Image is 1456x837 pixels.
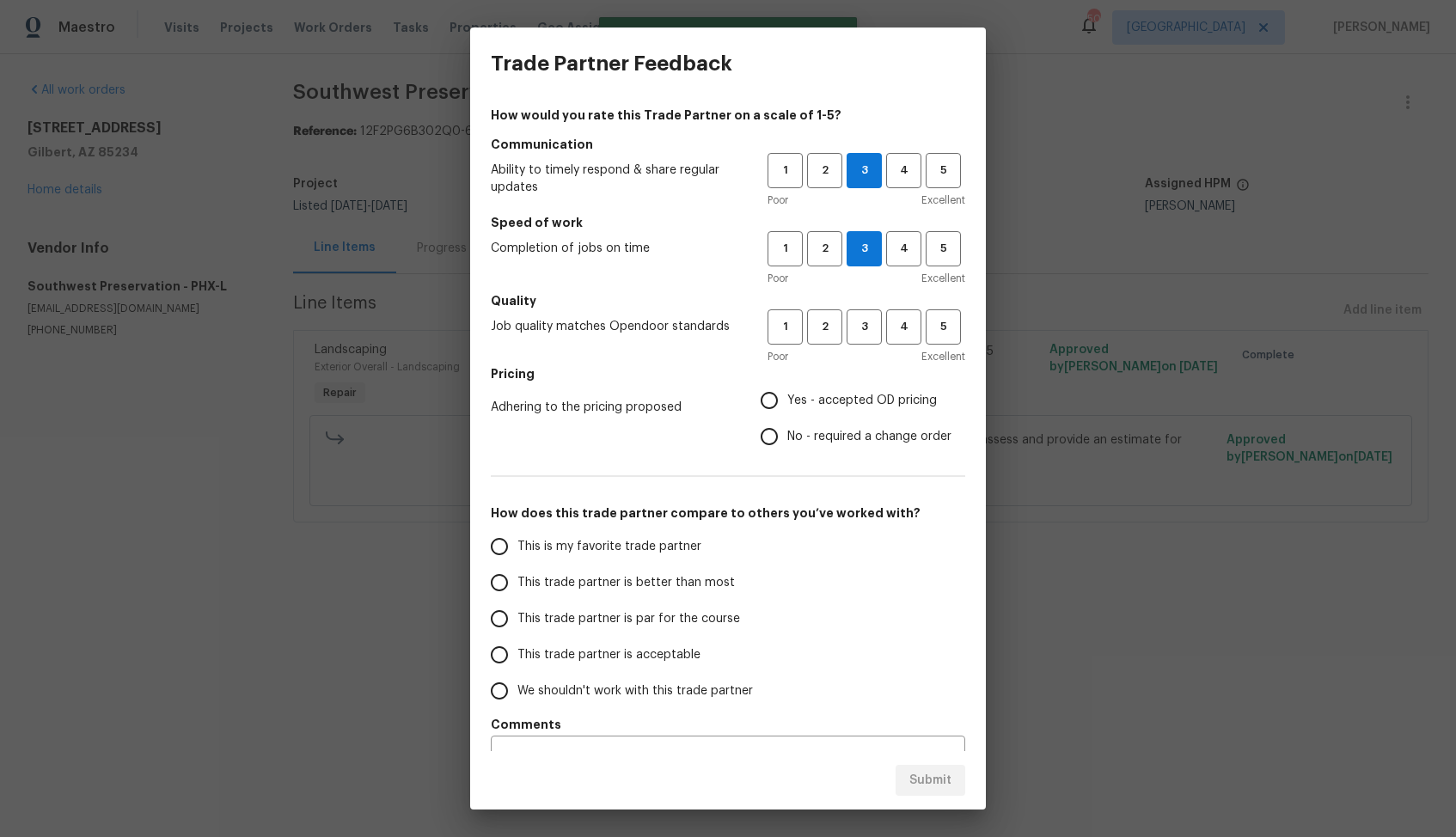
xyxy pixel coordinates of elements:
button: 3 [847,309,882,345]
span: We shouldn't work with this trade partner [517,682,753,700]
span: Poor [768,192,788,209]
button: 1 [768,231,803,266]
button: 2 [807,153,842,188]
h5: Communication [491,136,965,153]
span: 2 [809,317,841,337]
span: This trade partner is better than most [517,574,735,592]
span: Poor [768,348,788,365]
div: How does this trade partner compare to others you’ve worked with? [491,528,965,709]
span: 4 [888,317,920,337]
span: 3 [847,161,881,180]
span: Excellent [921,270,965,287]
span: 1 [769,161,801,180]
h5: Speed of work [491,214,965,231]
span: Completion of jobs on time [491,240,740,257]
span: 3 [848,317,880,337]
span: Poor [768,270,788,287]
button: 5 [926,153,961,188]
h5: How does this trade partner compare to others you’ve worked with? [491,504,965,522]
button: 4 [886,231,921,266]
button: 4 [886,309,921,345]
span: This is my favorite trade partner [517,538,701,556]
span: 1 [769,317,801,337]
h3: Trade Partner Feedback [491,52,732,76]
span: 4 [888,161,920,180]
div: Pricing [761,382,965,455]
span: 5 [927,161,959,180]
h5: Comments [491,716,965,733]
button: 4 [886,153,921,188]
button: 1 [768,153,803,188]
span: 5 [927,317,959,337]
span: 4 [888,239,920,259]
button: 3 [847,153,882,188]
button: 5 [926,309,961,345]
span: Yes - accepted OD pricing [787,392,937,410]
span: 3 [847,239,881,259]
span: Excellent [921,348,965,365]
span: 2 [809,239,841,259]
span: This trade partner is acceptable [517,646,700,664]
span: Ability to timely respond & share regular updates [491,162,740,196]
span: Adhering to the pricing proposed [491,399,733,416]
button: 3 [847,231,882,266]
button: 1 [768,309,803,345]
h5: Quality [491,292,965,309]
span: No - required a change order [787,428,951,446]
button: 2 [807,231,842,266]
button: 5 [926,231,961,266]
span: This trade partner is par for the course [517,610,740,628]
h4: How would you rate this Trade Partner on a scale of 1-5? [491,107,965,124]
button: 2 [807,309,842,345]
span: Excellent [921,192,965,209]
span: 2 [809,161,841,180]
h5: Pricing [491,365,965,382]
span: 5 [927,239,959,259]
span: Job quality matches Opendoor standards [491,318,740,335]
span: 1 [769,239,801,259]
